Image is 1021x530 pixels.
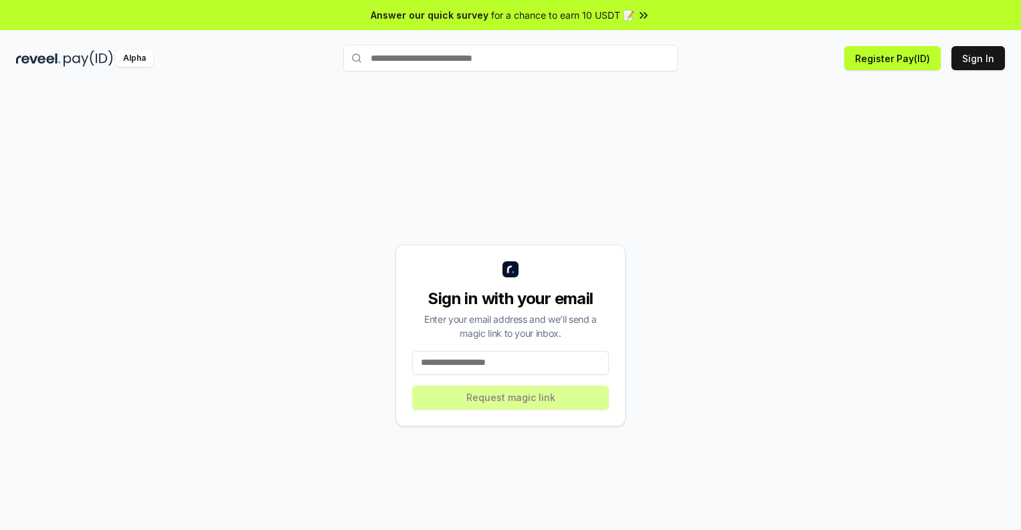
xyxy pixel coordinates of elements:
img: logo_small [502,261,519,277]
span: Answer our quick survey [371,8,488,22]
button: Sign In [951,46,1005,70]
div: Enter your email address and we’ll send a magic link to your inbox. [412,312,609,340]
img: pay_id [64,50,113,67]
span: for a chance to earn 10 USDT 📝 [491,8,634,22]
button: Register Pay(ID) [844,46,941,70]
div: Sign in with your email [412,288,609,309]
div: Alpha [116,50,153,67]
img: reveel_dark [16,50,61,67]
